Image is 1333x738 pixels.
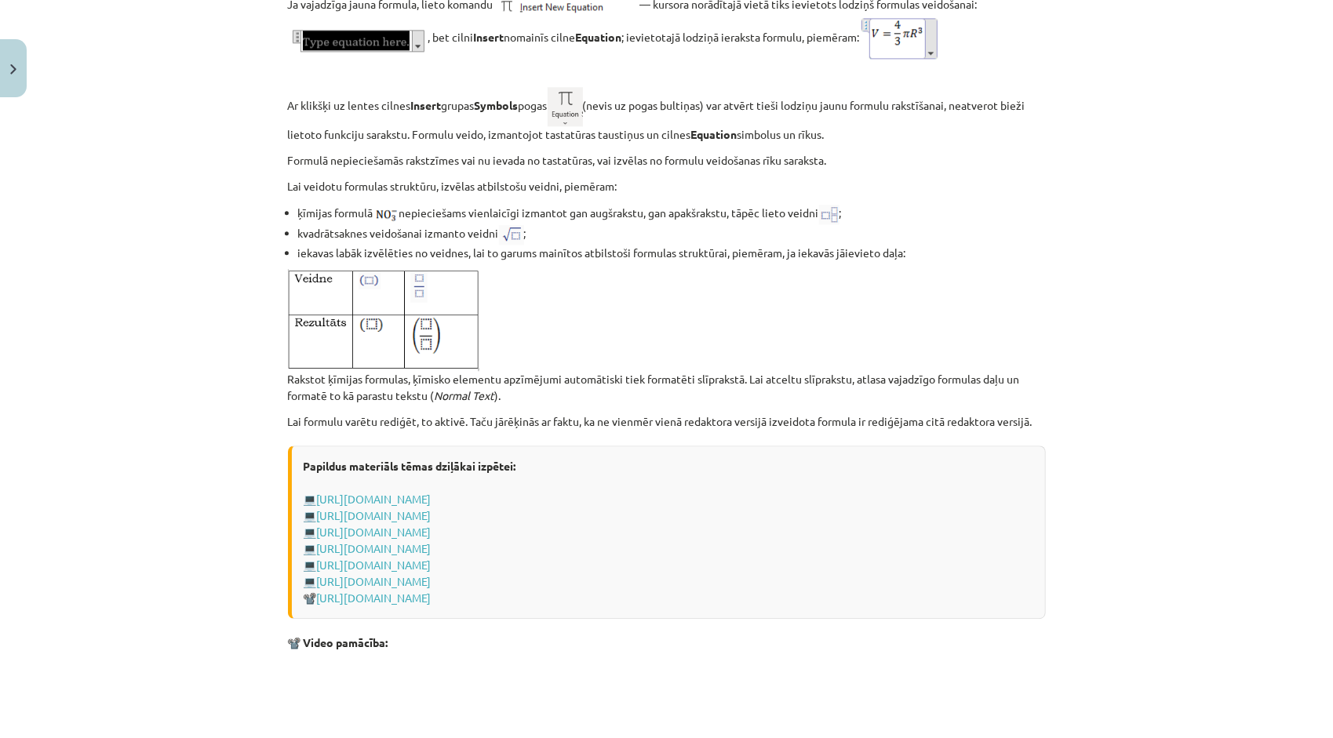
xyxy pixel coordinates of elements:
[317,492,432,506] a: [URL][DOMAIN_NAME]
[288,269,1046,404] p: Rakstot ķīmijas formulas, ķīmisko elementu apzīmējumi automātiski tiek formatēti slīprakstā. Lai ...
[475,98,519,112] strong: Symbols
[288,71,1046,143] p: Ar klikšķi uz lentes cilnes grupas pogas (nevis uz pogas bultiņas) var atvērt tieši lodziņu jaunu...
[288,178,1046,194] p: Lai veidotu formulas struktūru, izvēlas atbilstošu veidni, piemēram:
[317,541,432,555] a: [URL][DOMAIN_NAME]
[317,558,432,572] a: [URL][DOMAIN_NAME]
[317,574,432,588] a: [URL][DOMAIN_NAME]
[304,459,516,473] strong: Papildus materiāls tēmas dziļākai izpētei:
[288,445,1046,619] div: 💻 💻 💻 💻 💻 💻 📽️
[411,98,442,112] strong: Insert
[317,525,432,539] a: [URL][DOMAIN_NAME]
[298,204,1046,225] li: ķīmijas formulā nepieciešams vienlaicīgi izmantot gan augšrakstu, gan apakšrakstu, tāpēc lieto ve...
[298,245,1046,261] li: iekavas labāk izvēlēties no veidnes, lai to garums mainītos atbilstoši formulas struktūrai, piemē...
[691,127,738,141] strong: Equation
[10,64,16,75] img: icon-close-lesson-0947bae3869378f0d4975bcd49f059093ad1ed9edebbc8119c70593378902aed.svg
[317,591,432,605] a: [URL][DOMAIN_NAME]
[288,152,1046,169] p: Formulā nepieciešamās rakstzīmes vai nu ievada no tastatūras, vai izvēlas no formulu veidošanas r...
[576,30,622,44] strong: Equation
[288,635,388,649] strong: 📽️ Video pamācība:
[435,388,495,402] em: Normal Text
[317,508,432,522] a: [URL][DOMAIN_NAME]
[474,30,504,44] strong: Insert
[298,225,1046,245] li: kvadrātsaknes veidošanai izmanto veidni ;
[288,413,1046,430] p: Lai formulu varētu rediģēt, to aktivē. Taču jārēķinās ar faktu, ka ne vienmēr vienā redaktora ver...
